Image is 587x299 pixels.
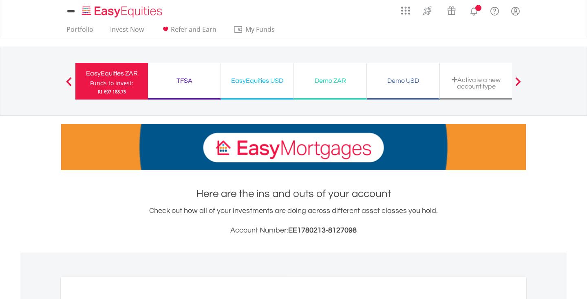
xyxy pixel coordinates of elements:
[445,76,508,90] div: Activate a new account type
[61,124,526,170] img: EasyMortage Promotion Banner
[61,205,526,236] div: Check out how all of your investments are doing across different asset classes you hold.
[288,226,357,234] span: EE1780213-8127098
[505,2,526,20] a: My Profile
[401,6,410,15] img: grid-menu-icon.svg
[61,186,526,201] h1: Here are the ins and outs of your account
[439,2,463,17] a: Vouchers
[372,75,435,86] div: Demo USD
[396,2,415,15] a: AppsGrid
[80,5,166,18] img: EasyEquities_Logo.png
[98,89,126,95] span: R1 697 188.75
[463,2,484,18] a: Notifications
[484,2,505,18] a: FAQ's and Support
[63,25,97,38] a: Portfolio
[226,75,289,86] div: EasyEquities USD
[90,79,133,87] div: Funds to invest:
[421,4,434,17] img: thrive-v2.svg
[80,68,143,79] div: EasyEquities ZAR
[445,4,458,17] img: vouchers-v2.svg
[157,25,220,38] a: Refer and Earn
[107,25,147,38] a: Invest Now
[233,24,287,35] span: My Funds
[171,25,216,34] span: Refer and Earn
[79,2,166,18] a: Home page
[299,75,362,86] div: Demo ZAR
[61,225,526,236] h3: Account Number:
[153,75,216,86] div: TFSA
